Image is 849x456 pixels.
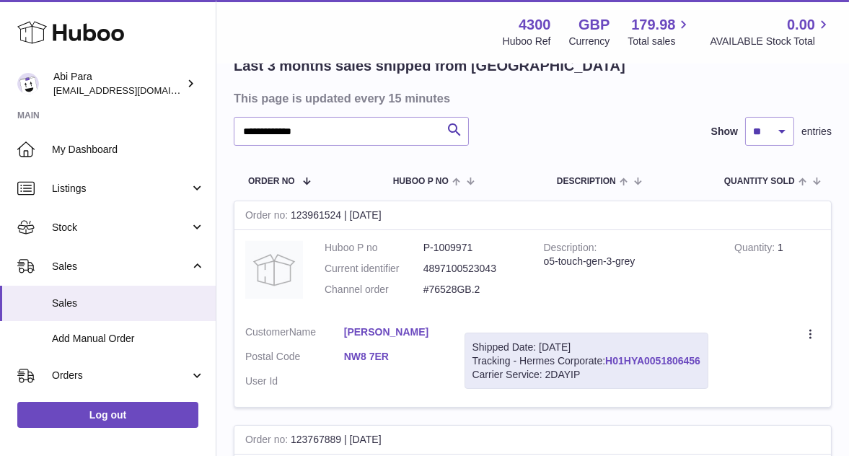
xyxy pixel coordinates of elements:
[787,15,815,35] span: 0.00
[519,15,551,35] strong: 4300
[465,333,708,390] div: Tracking - Hermes Corporate:
[557,177,616,186] span: Description
[423,283,522,297] dd: #76528GB.2
[52,297,205,310] span: Sales
[52,260,190,273] span: Sales
[544,255,713,268] div: o5-touch-gen-3-grey
[605,355,700,367] a: H01HYA0051806456
[245,325,344,343] dt: Name
[801,125,832,139] span: entries
[569,35,610,48] div: Currency
[245,434,291,449] strong: Order no
[472,368,700,382] div: Carrier Service: 2DAYIP
[234,201,831,230] div: 123961524 | [DATE]
[52,221,190,234] span: Stock
[52,369,190,382] span: Orders
[344,325,443,339] a: [PERSON_NAME]
[423,262,522,276] dd: 4897100523043
[17,402,198,428] a: Log out
[724,177,795,186] span: Quantity Sold
[503,35,551,48] div: Huboo Ref
[52,332,205,346] span: Add Manual Order
[52,143,205,157] span: My Dashboard
[723,230,831,315] td: 1
[628,35,692,48] span: Total sales
[53,84,212,96] span: [EMAIL_ADDRESS][DOMAIN_NAME]
[628,15,692,48] a: 179.98 Total sales
[17,73,39,95] img: Abi@mifo.co.uk
[234,90,828,106] h3: This page is updated every 15 minutes
[579,15,610,35] strong: GBP
[631,15,675,35] span: 179.98
[245,326,289,338] span: Customer
[710,35,832,48] span: AVAILABLE Stock Total
[245,241,303,299] img: no-photo.jpg
[234,56,625,76] h2: Last 3 months sales shipped from [GEOGRAPHIC_DATA]
[53,70,183,97] div: Abi Para
[393,177,449,186] span: Huboo P no
[52,182,190,196] span: Listings
[710,15,832,48] a: 0.00 AVAILABLE Stock Total
[245,350,344,367] dt: Postal Code
[248,177,295,186] span: Order No
[711,125,738,139] label: Show
[544,242,597,257] strong: Description
[245,209,291,224] strong: Order no
[472,341,700,354] div: Shipped Date: [DATE]
[245,374,344,388] dt: User Id
[344,350,443,364] a: NW8 7ER
[734,242,778,257] strong: Quantity
[234,426,831,455] div: 123767889 | [DATE]
[325,262,423,276] dt: Current identifier
[325,241,423,255] dt: Huboo P no
[325,283,423,297] dt: Channel order
[423,241,522,255] dd: P-1009971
